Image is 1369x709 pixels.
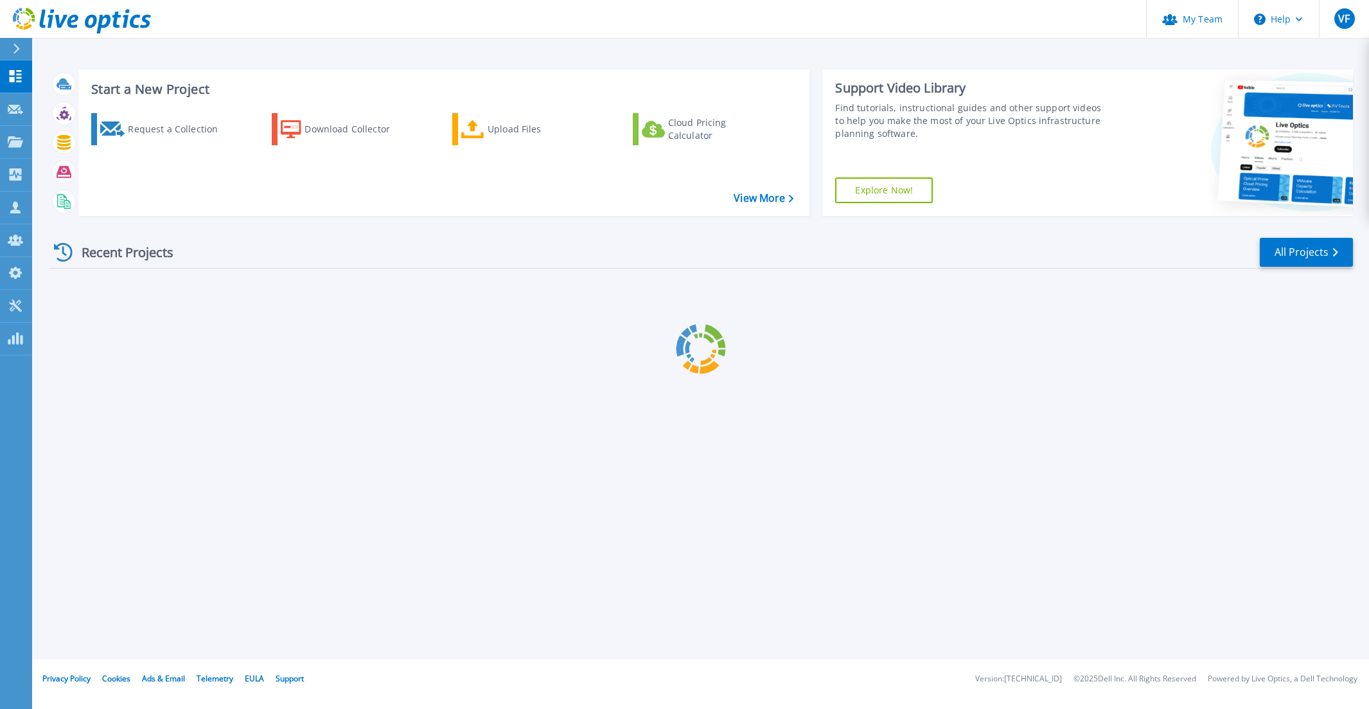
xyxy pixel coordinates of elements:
[1338,13,1350,24] span: VF
[245,673,264,684] a: EULA
[835,177,933,203] a: Explore Now!
[488,116,590,142] div: Upload Files
[102,673,130,684] a: Cookies
[633,113,776,145] a: Cloud Pricing Calculator
[835,80,1107,96] div: Support Video Library
[91,113,234,145] a: Request a Collection
[305,116,407,142] div: Download Collector
[1208,675,1357,683] li: Powered by Live Optics, a Dell Technology
[128,116,231,142] div: Request a Collection
[49,237,191,268] div: Recent Projects
[272,113,415,145] a: Download Collector
[197,673,233,684] a: Telemetry
[42,673,91,684] a: Privacy Policy
[276,673,304,684] a: Support
[91,82,793,96] h3: Start a New Project
[975,675,1062,683] li: Version: [TECHNICAL_ID]
[668,116,771,142] div: Cloud Pricing Calculator
[734,192,793,204] a: View More
[142,673,185,684] a: Ads & Email
[1260,238,1353,267] a: All Projects
[1073,675,1196,683] li: © 2025 Dell Inc. All Rights Reserved
[835,102,1107,140] div: Find tutorials, instructional guides and other support videos to help you make the most of your L...
[452,113,596,145] a: Upload Files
